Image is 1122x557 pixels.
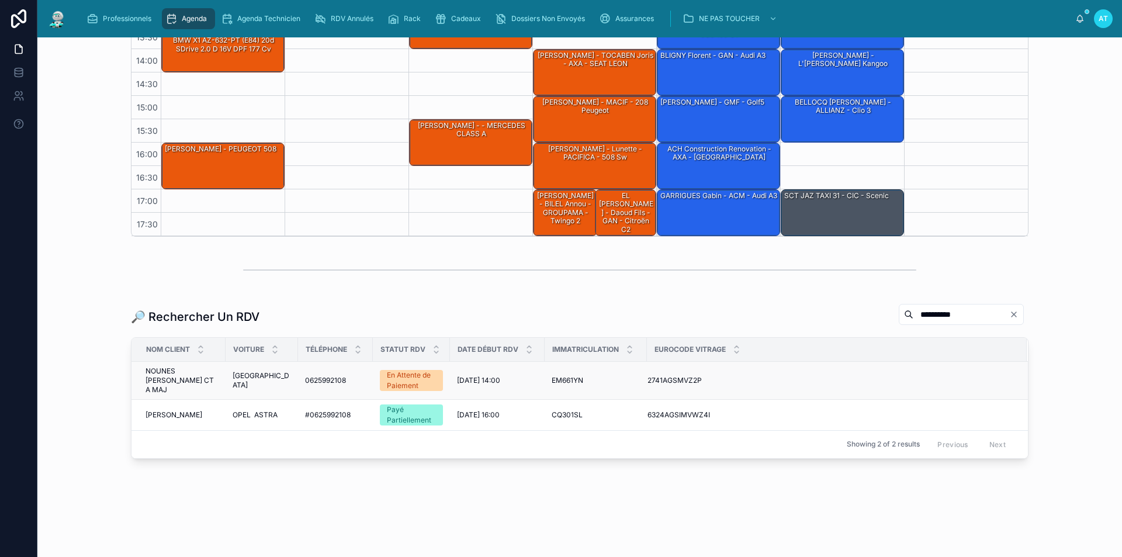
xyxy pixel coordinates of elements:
[380,345,425,354] span: Statut RDV
[384,8,429,29] a: Rack
[451,14,481,23] span: Cadeaux
[133,32,161,42] span: 13:30
[134,126,161,136] span: 15:30
[657,190,780,236] div: GARRIGUES Gabin - ACM - audi a3
[615,14,654,23] span: Assurances
[131,309,259,325] h1: 🔎 Rechercher Un RDV
[305,376,366,385] a: 0625992108
[657,96,780,142] div: [PERSON_NAME] - GMF - Golf5
[164,144,278,154] div: [PERSON_NAME] - PEUGEOT 508
[305,376,346,385] span: 0625992108
[534,143,656,189] div: [PERSON_NAME] - Lunette - PACIFICA - 508 sw
[535,97,655,116] div: [PERSON_NAME] - MACIF - 208 Peugeot
[1009,310,1023,319] button: Clear
[457,376,538,385] a: [DATE] 14:00
[534,96,656,142] div: [PERSON_NAME] - MACIF - 208 Peugeot
[595,190,656,236] div: EL [PERSON_NAME] - Daoud fils - GAN - Citroën C2
[233,371,291,390] a: [GEOGRAPHIC_DATA]
[781,190,903,236] div: SCT JAZ TAXI 31 - CIC - Scenic
[306,345,347,354] span: Téléphone
[781,50,903,95] div: [PERSON_NAME] - L'[PERSON_NAME] kangoo
[657,143,780,189] div: ACH construction renovation - AXA - [GEOGRAPHIC_DATA]
[380,404,443,425] a: Payé Partiellement
[534,50,656,95] div: [PERSON_NAME] - TOCABEN Joris - AXA - SEAT LEON
[491,8,593,29] a: Dossiers Non Envoyés
[783,50,903,70] div: [PERSON_NAME] - L'[PERSON_NAME] kangoo
[457,410,500,420] span: [DATE] 16:00
[458,345,518,354] span: Date Début RDV
[133,149,161,159] span: 16:00
[535,144,655,163] div: [PERSON_NAME] - Lunette - PACIFICA - 508 sw
[552,410,583,420] span: CQ301SL
[162,143,284,189] div: [PERSON_NAME] - PEUGEOT 508
[783,191,890,201] div: SCT JAZ TAXI 31 - CIC - Scenic
[146,410,202,420] span: [PERSON_NAME]
[552,376,640,385] a: EM661YN
[597,191,656,235] div: EL [PERSON_NAME] - Daoud fils - GAN - Citroën C2
[233,410,291,420] a: OPEL ASTRA
[146,345,190,354] span: Nom Client
[654,345,726,354] span: Eurocode Vitrage
[847,440,920,449] span: Showing 2 of 2 results
[47,9,68,28] img: App logo
[134,219,161,229] span: 17:30
[83,8,160,29] a: Professionnels
[783,97,903,116] div: BELLOCQ [PERSON_NAME] - ALLIANZ - Clio 3
[305,410,366,420] a: #0625992108
[657,50,780,95] div: BLIGNY Florent - GAN - Audi A3
[164,27,283,54] div: [PERSON_NAME] - NOVELIA - BMW X1 AZ-632-PT (E84) 20d sDrive 2.0 d 16V DPF 177 cv
[535,50,655,70] div: [PERSON_NAME] - TOCABEN Joris - AXA - SEAT LEON
[404,14,421,23] span: Rack
[103,14,151,23] span: Professionnels
[1099,14,1108,23] span: AT
[647,410,710,420] span: 6324AGSIMVWZ4I
[457,376,500,385] span: [DATE] 14:00
[77,6,1075,32] div: scrollable content
[659,97,766,108] div: [PERSON_NAME] - GMF - Golf5
[133,79,161,89] span: 14:30
[647,410,1013,420] a: 6324AGSIMVWZ4I
[146,410,219,420] a: [PERSON_NAME]
[182,14,207,23] span: Agenda
[133,56,161,65] span: 14:00
[380,370,443,391] a: En Attente de Paiement
[233,345,264,354] span: Voiture
[534,190,597,236] div: [PERSON_NAME] - BILEL Annou - GROUPAMA - twingo 2
[311,8,382,29] a: RDV Annulés
[431,8,489,29] a: Cadeaux
[647,376,702,385] span: 2741AGSMVZ2P
[134,196,161,206] span: 17:00
[305,410,351,420] span: #0625992108
[699,14,760,23] span: NE PAS TOUCHER
[387,370,436,391] div: En Attente de Paiement
[535,191,596,227] div: [PERSON_NAME] - BILEL Annou - GROUPAMA - twingo 2
[595,8,662,29] a: Assurances
[233,410,278,420] span: OPEL ASTRA
[146,366,219,395] a: NOUNES [PERSON_NAME] CT A MAJ
[511,14,585,23] span: Dossiers Non Envoyés
[331,14,373,23] span: RDV Annulés
[237,14,300,23] span: Agenda Technicien
[659,144,779,163] div: ACH construction renovation - AXA - [GEOGRAPHIC_DATA]
[162,26,284,72] div: [PERSON_NAME] - NOVELIA - BMW X1 AZ-632-PT (E84) 20d sDrive 2.0 d 16V DPF 177 cv
[679,8,783,29] a: NE PAS TOUCHER
[217,8,309,29] a: Agenda Technicien
[659,191,778,201] div: GARRIGUES Gabin - ACM - audi a3
[134,102,161,112] span: 15:00
[659,50,767,61] div: BLIGNY Florent - GAN - Audi A3
[647,376,1013,385] a: 2741AGSMVZ2P
[552,345,619,354] span: Immatriculation
[552,410,640,420] a: CQ301SL
[162,8,215,29] a: Agenda
[457,410,538,420] a: [DATE] 16:00
[552,376,583,385] span: EM661YN
[133,172,161,182] span: 16:30
[411,120,531,140] div: [PERSON_NAME] - - MERCEDES CLASS A
[387,404,436,425] div: Payé Partiellement
[410,120,532,165] div: [PERSON_NAME] - - MERCEDES CLASS A
[781,96,903,142] div: BELLOCQ [PERSON_NAME] - ALLIANZ - Clio 3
